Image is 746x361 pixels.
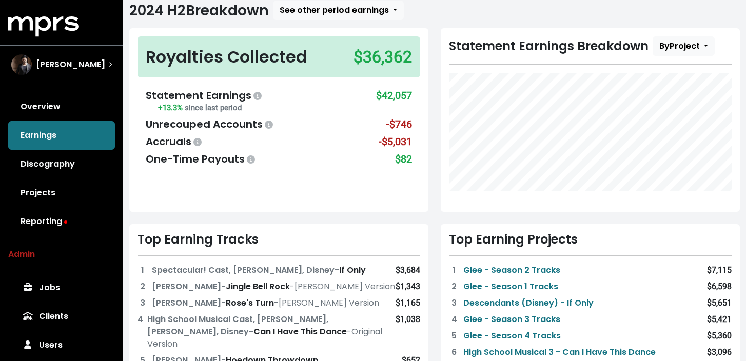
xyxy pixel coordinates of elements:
[280,4,389,16] span: See other period earnings
[707,297,732,309] div: $5,651
[8,92,115,121] a: Overview
[8,302,115,331] a: Clients
[463,280,558,293] a: Glee - Season 1 Tracks
[463,313,560,326] a: Glee - Season 3 Tracks
[36,58,105,71] span: [PERSON_NAME]
[138,264,148,276] div: 1
[138,232,420,247] div: Top Earning Tracks
[152,297,226,309] span: [PERSON_NAME] -
[8,150,115,178] a: Discography
[146,116,275,132] div: Unrecouped Accounts
[290,280,395,292] span: - [PERSON_NAME] Version
[185,103,242,112] span: since last period
[449,313,459,326] div: 4
[147,313,396,350] div: Can I Have This Dance
[449,280,459,293] div: 2
[653,36,715,56] button: ByProject
[449,346,459,358] div: 6
[379,134,412,149] div: -$5,031
[8,331,115,359] a: Users
[274,297,379,309] span: - [PERSON_NAME] Version
[138,280,148,293] div: 2
[138,297,148,309] div: 3
[396,297,420,309] div: $1,165
[147,313,328,337] span: High School Musical Cast, [PERSON_NAME], [PERSON_NAME], Disney -
[463,330,561,342] a: Glee - Season 4 Tracks
[707,346,732,358] div: $3,096
[386,116,412,132] div: -$746
[396,313,420,350] div: $1,038
[707,280,732,293] div: $6,598
[273,1,404,20] button: See other period earnings
[659,40,700,52] span: By Project
[707,313,732,326] div: $5,421
[152,280,226,292] span: [PERSON_NAME] -
[8,20,79,32] a: mprs logo
[8,178,115,207] a: Projects
[152,264,366,276] div: If Only
[396,280,420,293] div: $1,343
[138,313,143,350] div: 4
[146,45,307,69] div: Royalties Collected
[152,264,339,276] span: Spectacular! Cast, [PERSON_NAME], Disney -
[707,330,732,342] div: $5,360
[129,2,269,19] h2: 2024 H2 Breakdown
[158,103,242,112] small: +13.3%
[449,264,459,276] div: 1
[396,264,420,276] div: $3,684
[8,273,115,302] a: Jobs
[152,297,379,309] div: Rose's Turn
[449,330,459,342] div: 5
[449,36,732,56] div: Statement Earnings Breakdown
[8,207,115,236] a: Reporting
[147,326,382,350] span: - Original Version
[449,232,732,247] div: Top Earning Projects
[146,151,257,167] div: One-Time Payouts
[146,134,204,149] div: Accruals
[152,280,395,293] div: Jingle Bell Rock
[376,88,412,114] div: $42,057
[449,297,459,309] div: 3
[707,264,732,276] div: $7,115
[463,264,560,276] a: Glee - Season 2 Tracks
[146,88,264,103] div: Statement Earnings
[463,346,656,358] a: High School Musical 3 - Can I Have This Dance
[11,54,32,75] img: The selected account / producer
[395,151,412,167] div: $82
[354,45,412,69] div: $36,362
[463,297,594,309] a: Descendants (Disney) - If Only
